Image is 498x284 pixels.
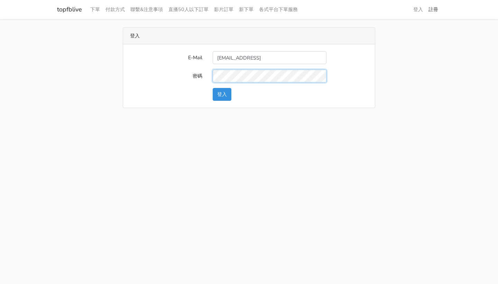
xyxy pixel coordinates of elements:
a: 直播50人以下訂單 [166,3,211,16]
a: 下單 [87,3,103,16]
a: 聯繫&注意事項 [128,3,166,16]
a: 付款方式 [103,3,128,16]
a: 新下單 [236,3,256,16]
button: 登入 [213,88,231,101]
label: E-Mail [125,51,207,64]
div: 登入 [123,28,375,44]
a: 註冊 [426,3,441,16]
a: 各式平台下單服務 [256,3,301,16]
a: 影片訂單 [211,3,236,16]
label: 密碼 [125,70,207,82]
a: topfblive [57,3,82,16]
a: 登入 [411,3,426,16]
